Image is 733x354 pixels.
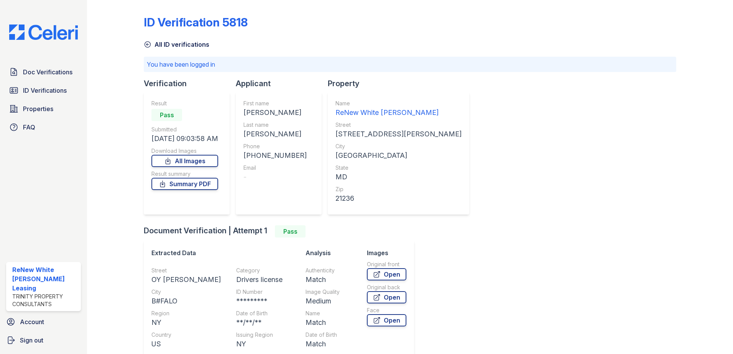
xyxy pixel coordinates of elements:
a: All Images [151,155,218,167]
p: You have been logged in [147,60,673,69]
a: All ID verifications [144,40,209,49]
div: NY [151,317,221,328]
a: Summary PDF [151,178,218,190]
div: NY [236,339,283,349]
a: Open [367,268,406,280]
span: Doc Verifications [23,67,72,77]
span: Properties [23,104,53,113]
div: [PHONE_NUMBER] [243,150,307,161]
div: Drivers license [236,274,283,285]
div: Street [335,121,462,129]
div: Medium [306,296,367,306]
a: Doc Verifications [6,64,81,80]
div: Document Verification | Attempt 1 [144,225,420,238]
div: Images [367,248,406,257]
div: Analysis [306,248,367,257]
div: Verification [144,78,236,89]
div: [PERSON_NAME] [243,107,307,118]
div: Submitted [151,126,218,133]
div: MD [335,172,462,182]
div: Property [328,78,475,89]
div: Result [151,100,218,107]
div: Email [243,164,307,172]
div: ReNew White [PERSON_NAME] Leasing [12,265,78,293]
a: Properties [6,101,81,116]
div: ReNew White [PERSON_NAME] [335,107,462,118]
div: Pass [275,225,306,238]
div: Download Images [151,147,218,155]
span: ID Verifications [23,86,67,95]
span: Account [20,317,44,326]
div: First name [243,100,307,107]
div: Category [236,267,283,274]
div: Authenticity [306,267,367,274]
img: CE_Logo_Blue-a8612792a0a2168367f1c8372b55b34899dd931a85d93a1a3d3e32e68fde9ad4.png [3,25,84,40]
a: Open [367,291,406,303]
div: Trinity Property Consultants [12,293,78,308]
div: ID Number [236,288,283,296]
div: Original back [367,284,406,291]
div: Date of Birth [236,310,283,317]
span: Sign out [20,336,43,345]
div: 21236 [335,193,462,204]
div: Zip [335,185,462,193]
div: Applicant [236,78,328,89]
span: FAQ [23,123,35,132]
a: Account [3,314,84,329]
div: Match [306,339,367,349]
div: [GEOGRAPHIC_DATA] [335,150,462,161]
a: Sign out [3,333,84,348]
a: FAQ [6,120,81,135]
div: City [335,143,462,150]
div: - [243,172,307,182]
div: B#FALO [151,296,221,306]
div: Match [306,317,367,328]
a: ID Verifications [6,83,81,98]
div: Name [335,100,462,107]
div: [DATE] 09:03:58 AM [151,133,218,144]
div: Date of Birth [306,331,367,339]
div: Country [151,331,221,339]
a: Name ReNew White [PERSON_NAME] [335,100,462,118]
div: City [151,288,221,296]
div: Pass [151,109,182,121]
div: Name [306,310,367,317]
div: Image Quality [306,288,367,296]
a: Open [367,314,406,326]
div: [PERSON_NAME] [243,129,307,139]
div: Issuing Region [236,331,283,339]
div: [STREET_ADDRESS][PERSON_NAME] [335,129,462,139]
div: OY [PERSON_NAME] [151,274,221,285]
div: Result summary [151,170,218,178]
div: US [151,339,221,349]
div: Match [306,274,367,285]
div: Last name [243,121,307,129]
div: Face [367,306,406,314]
div: Original front [367,261,406,268]
div: State [335,164,462,172]
div: Street [151,267,221,274]
div: Extracted Data [151,248,298,257]
div: Region [151,310,221,317]
div: Phone [243,143,307,150]
div: ID Verification 5818 [144,15,248,29]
